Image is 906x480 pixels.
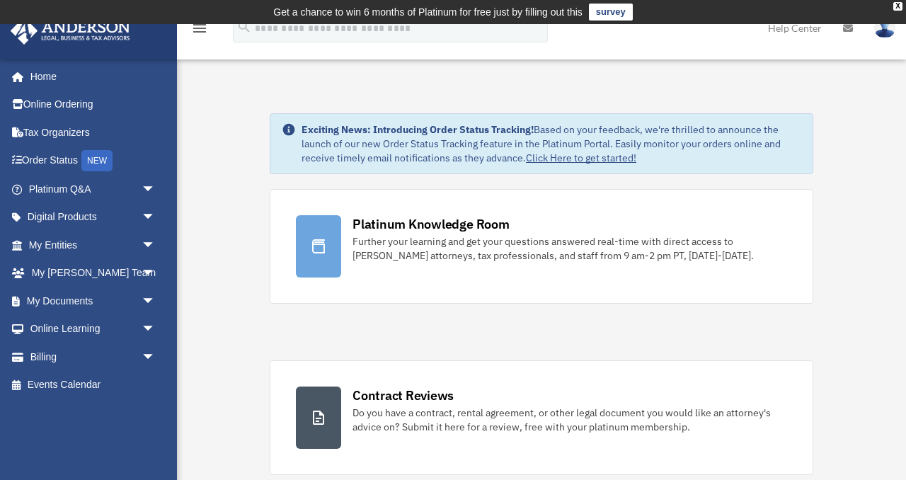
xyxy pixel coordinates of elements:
div: Do you have a contract, rental agreement, or other legal document you would like an attorney's ad... [352,406,787,434]
a: Click Here to get started! [526,152,636,164]
span: arrow_drop_down [142,343,170,372]
a: Contract Reviews Do you have a contract, rental agreement, or other legal document you would like... [270,360,813,475]
a: My Documentsarrow_drop_down [10,287,177,315]
div: close [893,2,902,11]
a: survey [589,4,633,21]
a: Tax Organizers [10,118,177,147]
div: Further your learning and get your questions answered real-time with direct access to [PERSON_NAM... [352,234,787,263]
i: search [236,19,252,35]
img: Anderson Advisors Platinum Portal [6,17,134,45]
a: Order StatusNEW [10,147,177,176]
a: Home [10,62,170,91]
span: arrow_drop_down [142,231,170,260]
a: Events Calendar [10,371,177,399]
a: Digital Productsarrow_drop_down [10,203,177,232]
div: Contract Reviews [352,387,454,404]
a: My [PERSON_NAME] Teamarrow_drop_down [10,259,177,287]
img: User Pic [874,18,895,38]
a: Online Learningarrow_drop_down [10,315,177,343]
a: Online Ordering [10,91,177,119]
span: arrow_drop_down [142,315,170,344]
i: menu [191,20,208,37]
div: Based on your feedback, we're thrilled to announce the launch of our new Order Status Tracking fe... [302,122,801,165]
a: Platinum Q&Aarrow_drop_down [10,175,177,203]
div: Get a chance to win 6 months of Platinum for free just by filling out this [273,4,583,21]
a: menu [191,25,208,37]
strong: Exciting News: Introducing Order Status Tracking! [302,123,534,136]
div: Platinum Knowledge Room [352,215,510,233]
div: NEW [81,150,113,171]
span: arrow_drop_down [142,259,170,288]
span: arrow_drop_down [142,175,170,204]
a: Platinum Knowledge Room Further your learning and get your questions answered real-time with dire... [270,189,813,304]
a: My Entitiesarrow_drop_down [10,231,177,259]
a: Billingarrow_drop_down [10,343,177,371]
span: arrow_drop_down [142,203,170,232]
span: arrow_drop_down [142,287,170,316]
